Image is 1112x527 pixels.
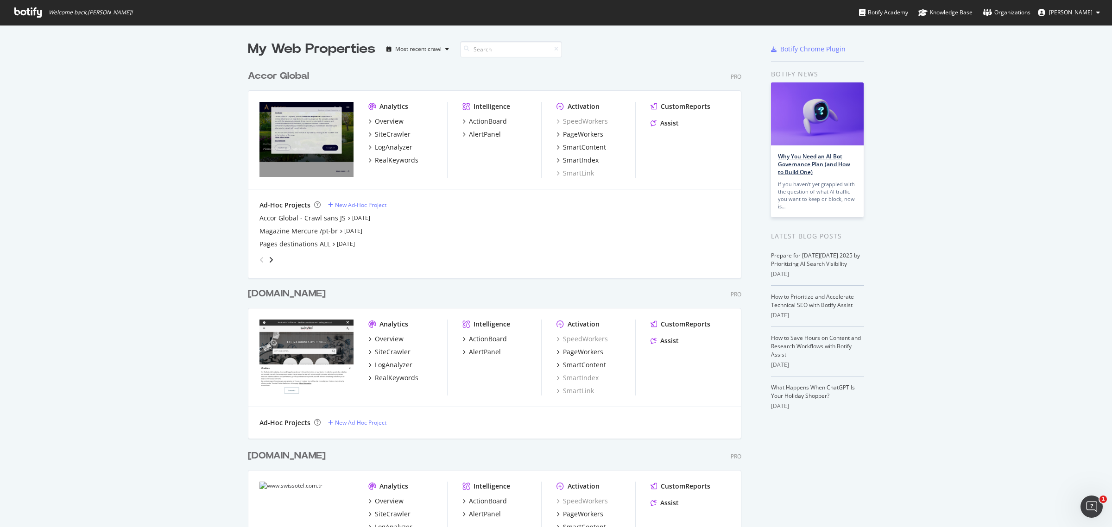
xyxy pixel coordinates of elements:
[778,181,857,210] div: If you haven’t yet grappled with the question of what AI traffic you want to keep or block, now is…
[259,239,330,249] a: Pages destinations ALL
[379,102,408,111] div: Analytics
[259,213,346,223] a: Accor Global - Crawl sans JS
[368,360,412,370] a: LogAnalyzer
[375,496,404,506] div: Overview
[1030,5,1107,20] button: [PERSON_NAME]
[474,320,510,329] div: Intelligence
[771,270,864,278] div: [DATE]
[375,334,404,344] div: Overview
[568,482,600,491] div: Activation
[259,320,354,395] img: www.swissotel.com
[375,156,418,165] div: RealKeywords
[462,117,507,126] a: ActionBoard
[259,226,338,236] a: Magazine Mercure /pt-br
[556,334,608,344] a: SpeedWorkers
[731,452,741,460] div: Pro
[651,482,710,491] a: CustomReports
[328,201,386,209] a: New Ad-Hoc Project
[556,130,603,139] a: PageWorkers
[660,119,679,128] div: Assist
[248,69,313,83] a: Accor Global
[469,347,501,357] div: AlertPanel
[375,130,411,139] div: SiteCrawler
[556,347,603,357] a: PageWorkers
[778,152,850,176] a: Why You Need an AI Bot Governance Plan (and How to Build One)
[256,252,268,267] div: angle-left
[395,46,442,52] div: Most recent crawl
[563,130,603,139] div: PageWorkers
[337,240,355,248] a: [DATE]
[771,82,864,145] img: Why You Need an AI Bot Governance Plan (and How to Build One)
[771,402,864,410] div: [DATE]
[368,509,411,519] a: SiteCrawler
[248,69,309,83] div: Accor Global
[1049,8,1093,16] span: Steffie Kronek
[568,320,600,329] div: Activation
[660,336,679,345] div: Assist
[248,449,326,463] div: [DOMAIN_NAME]
[383,42,453,56] button: Most recent crawl
[563,347,603,357] div: PageWorkers
[379,482,408,491] div: Analytics
[259,201,310,210] div: Ad-Hoc Projects
[469,117,507,126] div: ActionBoard
[460,41,562,57] input: Search
[462,334,507,344] a: ActionBoard
[556,373,599,383] div: SmartIndex
[661,482,710,491] div: CustomReports
[556,169,594,178] div: SmartLink
[771,383,855,400] a: What Happens When ChatGPT Is Your Holiday Shopper?
[556,386,594,395] a: SmartLink
[375,373,418,383] div: RealKeywords
[1080,496,1103,518] iframe: Intercom live chat
[771,44,846,54] a: Botify Chrome Plugin
[771,361,864,369] div: [DATE]
[368,496,404,506] a: Overview
[771,293,854,309] a: How to Prioritize and Accelerate Technical SEO with Botify Assist
[328,419,386,427] a: New Ad-Hoc Project
[368,347,411,357] a: SiteCrawler
[462,130,501,139] a: AlertPanel
[556,509,603,519] a: PageWorkers
[859,8,908,17] div: Botify Academy
[474,102,510,111] div: Intelligence
[344,227,362,235] a: [DATE]
[651,498,679,508] a: Assist
[661,320,710,329] div: CustomReports
[469,130,501,139] div: AlertPanel
[375,509,411,519] div: SiteCrawler
[661,102,710,111] div: CustomReports
[368,143,412,152] a: LogAnalyzer
[651,336,679,345] a: Assist
[462,496,507,506] a: ActionBoard
[368,117,404,126] a: Overview
[771,311,864,320] div: [DATE]
[352,214,370,222] a: [DATE]
[651,320,710,329] a: CustomReports
[556,496,608,506] div: SpeedWorkers
[248,40,375,58] div: My Web Properties
[771,251,860,268] a: Prepare for [DATE][DATE] 2025 by Prioritizing AI Search Visibility
[368,334,404,344] a: Overview
[379,320,408,329] div: Analytics
[259,102,354,177] img: all.accor.com
[335,419,386,427] div: New Ad-Hoc Project
[556,117,608,126] div: SpeedWorkers
[335,201,386,209] div: New Ad-Hoc Project
[368,373,418,383] a: RealKeywords
[1099,496,1107,503] span: 1
[651,102,710,111] a: CustomReports
[780,44,846,54] div: Botify Chrome Plugin
[771,69,864,79] div: Botify news
[469,334,507,344] div: ActionBoard
[474,482,510,491] div: Intelligence
[368,156,418,165] a: RealKeywords
[556,156,599,165] a: SmartIndex
[563,156,599,165] div: SmartIndex
[375,117,404,126] div: Overview
[462,347,501,357] a: AlertPanel
[563,360,606,370] div: SmartContent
